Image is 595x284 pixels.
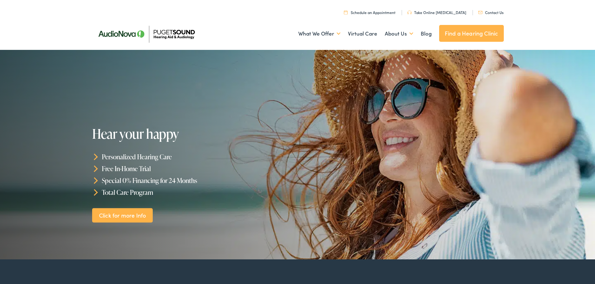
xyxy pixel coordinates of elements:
[478,10,503,15] a: Contact Us
[348,22,377,45] a: Virtual Care
[92,175,300,186] li: Special 0% Financing for 24 Months
[385,22,413,45] a: About Us
[92,127,282,141] h1: Hear your happy
[92,151,300,163] li: Personalized Hearing Care
[478,11,483,14] img: utility icon
[407,10,466,15] a: Take Online [MEDICAL_DATA]
[92,208,153,223] a: Click for more Info
[92,186,300,198] li: Total Care Program
[407,11,412,14] img: utility icon
[439,25,504,42] a: Find a Hearing Clinic
[344,10,395,15] a: Schedule an Appointment
[344,10,348,14] img: utility icon
[92,163,300,175] li: Free In-Home Trial
[298,22,340,45] a: What We Offer
[421,22,432,45] a: Blog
